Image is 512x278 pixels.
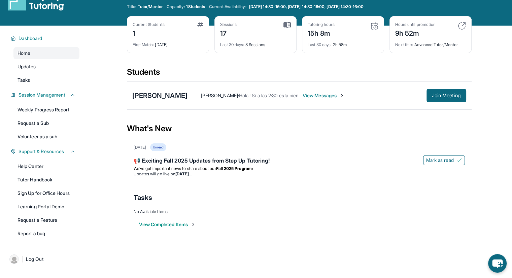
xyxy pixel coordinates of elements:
[432,94,461,98] span: Join Meeting
[13,74,79,86] a: Tasks
[308,42,332,47] span: Last 30 days :
[19,35,42,42] span: Dashboard
[220,22,237,27] div: Sessions
[134,145,146,150] div: [DATE]
[175,171,191,176] strong: [DATE]
[249,4,364,9] span: [DATE] 14:30-16:00, [DATE] 14:30-16:00, [DATE] 14:30-16:00
[16,35,75,42] button: Dashboard
[186,4,205,9] span: 1 Students
[18,77,30,83] span: Tasks
[16,92,75,98] button: Session Management
[7,252,79,267] a: |Log Out
[134,157,465,166] div: 📢 Exciting Fall 2025 Updates from Step Up Tutoring!
[216,166,253,171] strong: Fall 2025 Program:
[426,157,454,164] span: Mark as read
[209,4,246,9] span: Current Availability:
[395,42,413,47] span: Next title :
[395,22,436,27] div: Hours until promotion
[201,93,239,98] span: [PERSON_NAME] :
[134,171,465,177] li: Updates will go live on
[13,228,79,240] a: Report a bug
[283,22,291,28] img: card
[9,254,19,264] img: user-img
[456,158,462,163] img: Mark as read
[220,38,291,47] div: 3 Sessions
[303,92,345,99] span: View Messages
[458,22,466,30] img: card
[26,256,43,263] span: Log Out
[220,27,237,38] div: 17
[13,117,79,129] a: Request a Sub
[127,114,472,143] div: What's New
[13,61,79,73] a: Updates
[127,67,472,81] div: Students
[13,131,79,143] a: Volunteer as a sub
[16,148,75,155] button: Support & Resources
[134,193,152,202] span: Tasks
[248,4,365,9] a: [DATE] 14:30-16:00, [DATE] 14:30-16:00, [DATE] 14:30-16:00
[197,22,203,27] img: card
[395,27,436,38] div: 9h 52m
[13,47,79,59] a: Home
[423,155,465,165] button: Mark as read
[426,89,466,102] button: Join Meeting
[18,63,36,70] span: Updates
[220,42,244,47] span: Last 30 days :
[239,93,299,98] span: Hola!! Si a las 2:30 esta bien
[395,38,466,47] div: Advanced Tutor/Mentor
[167,4,185,9] span: Capacity:
[133,42,154,47] span: First Match :
[150,143,166,151] div: Unread
[127,4,136,9] span: Title:
[13,104,79,116] a: Weekly Progress Report
[133,27,165,38] div: 1
[339,93,345,98] img: Chevron-Right
[18,50,30,57] span: Home
[13,214,79,226] a: Request a Feature
[22,255,23,263] span: |
[19,92,65,98] span: Session Management
[134,166,216,171] span: We’ve got important news to share about our
[308,38,378,47] div: 2h 58m
[138,4,163,9] span: Tutor/Mentor
[488,254,507,273] button: chat-button
[133,22,165,27] div: Current Students
[13,187,79,199] a: Sign Up for Office Hours
[308,27,335,38] div: 15h 8m
[133,38,203,47] div: [DATE]
[134,209,465,214] div: No Available Items
[370,22,378,30] img: card
[139,221,196,228] button: View Completed Items
[13,160,79,172] a: Help Center
[13,201,79,213] a: Learning Portal Demo
[132,91,187,100] div: [PERSON_NAME]
[13,174,79,186] a: Tutor Handbook
[19,148,64,155] span: Support & Resources
[308,22,335,27] div: Tutoring hours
